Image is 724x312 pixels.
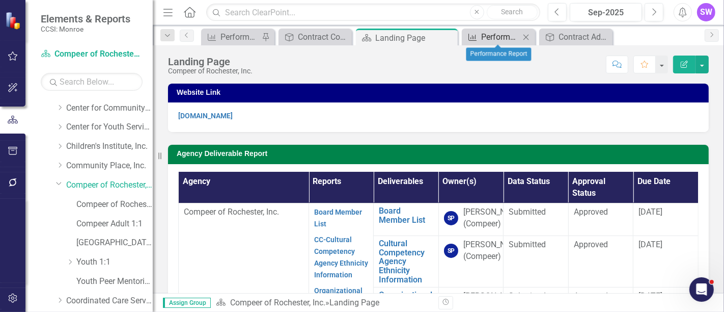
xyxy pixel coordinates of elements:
[216,297,431,309] div: »
[66,141,153,152] a: Children's Institute, Inc.
[444,211,458,225] div: SP
[178,112,233,120] a: [DOMAIN_NAME]
[568,203,633,236] td: Double-Click to Edit
[574,240,608,249] span: Approved
[66,121,153,133] a: Center for Youth Services, Inc.
[41,48,143,60] a: Compeer of Rochester, Inc.
[184,206,303,218] p: Compeer of Rochester, Inc.
[4,11,23,30] img: ClearPoint Strategy
[464,31,520,43] a: Performance Report
[66,102,153,114] a: Center for Community Alternatives
[163,298,211,308] span: Assign Group
[501,8,523,16] span: Search
[633,203,699,236] td: Double-Click to Edit
[438,203,503,236] td: Double-Click to Edit
[379,291,433,308] a: Organizational Chart
[76,218,153,230] a: Compeer Adult 1:1
[570,3,642,21] button: Sep-2025
[559,31,610,43] div: Contract Addendum
[281,31,349,43] a: Contract Coordinator Review
[177,89,704,96] h3: Website Link
[66,160,153,172] a: Community Place, Inc.
[375,32,455,44] div: Landing Page
[220,31,259,43] div: Performance Report
[481,31,520,43] div: Performance Report
[509,291,546,301] span: Submitted
[314,208,362,228] a: Board Member List
[374,236,438,288] td: Double-Click to Edit Right Click for Context Menu
[41,13,130,25] span: Elements & Reports
[638,207,662,217] span: [DATE]
[487,5,538,19] button: Search
[509,240,546,249] span: Submitted
[374,203,438,236] td: Double-Click to Edit Right Click for Context Menu
[697,3,715,21] button: SW
[574,207,608,217] span: Approved
[41,25,130,33] small: CCSI: Monroe
[504,203,568,236] td: Double-Click to Edit
[168,56,253,67] div: Landing Page
[504,236,568,288] td: Double-Click to Edit
[509,207,546,217] span: Submitted
[568,236,633,288] td: Double-Click to Edit
[41,73,143,91] input: Search Below...
[76,237,153,249] a: [GEOGRAPHIC_DATA]
[379,239,433,284] a: Cultural Competency Agency Ethnicity Information
[438,236,503,288] td: Double-Click to Edit
[206,4,540,21] input: Search ClearPoint...
[638,240,662,249] span: [DATE]
[574,291,608,301] span: Approved
[463,239,524,263] div: [PERSON_NAME] (Compeer)
[633,236,699,288] td: Double-Click to Edit
[177,150,704,158] h3: Agency Deliverable Report
[314,236,368,279] a: CC-Cultural Competency Agency Ethnicity Information
[66,295,153,307] a: Coordinated Care Services Inc.
[329,298,379,307] div: Landing Page
[573,7,638,19] div: Sep-2025
[204,31,259,43] a: Performance Report
[689,277,714,302] iframe: Intercom live chat
[314,287,363,306] a: Organizational Chart
[542,31,610,43] a: Contract Addendum
[168,67,253,75] div: Compeer of Rochester, Inc.
[298,31,349,43] div: Contract Coordinator Review
[66,179,153,191] a: Compeer of Rochester, Inc.
[466,48,532,61] div: Performance Report
[230,298,325,307] a: Compeer of Rochester, Inc.
[76,199,153,211] a: Compeer of Rochester, Inc. (MCOMH Internal)
[76,276,153,288] a: Youth Peer Mentoring
[76,256,153,268] a: Youth 1:1
[463,206,524,230] div: [PERSON_NAME] (Compeer)
[444,244,458,258] div: SP
[379,206,433,224] a: Board Member List
[638,291,662,301] span: [DATE]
